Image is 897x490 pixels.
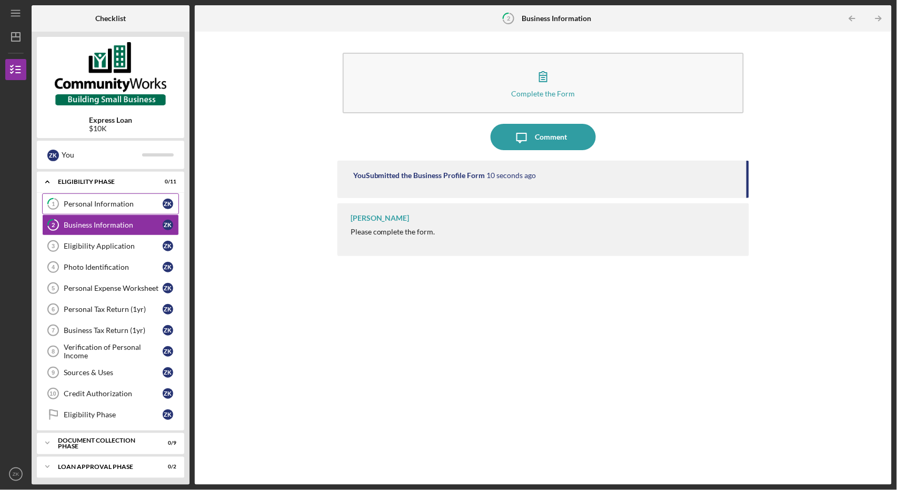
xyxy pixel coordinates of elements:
[52,222,55,229] tspan: 2
[52,201,55,208] tspan: 1
[58,179,150,185] div: Eligibility Phase
[5,464,26,485] button: ZK
[42,320,179,341] a: 7Business Tax Return (1yr)ZK
[487,171,536,180] time: 2025-09-15 14:49
[157,179,176,185] div: 0 / 11
[42,404,179,425] a: Eligibility PhaseZK
[163,409,173,420] div: Z K
[351,214,410,222] div: [PERSON_NAME]
[89,124,132,133] div: $10K
[511,90,575,97] div: Complete the Form
[42,341,179,362] a: 8Verification of Personal IncomeZK
[52,285,55,291] tspan: 5
[64,263,163,271] div: Photo Identification
[353,171,485,180] div: You Submitted the Business Profile Form
[52,369,55,376] tspan: 9
[163,367,173,378] div: Z K
[95,14,126,23] b: Checklist
[62,146,142,164] div: You
[163,325,173,336] div: Z K
[163,241,173,251] div: Z K
[64,305,163,313] div: Personal Tax Return (1yr)
[64,343,163,360] div: Verification of Personal Income
[64,284,163,292] div: Personal Expense Worksheet
[58,464,150,470] div: Loan Approval Phase
[64,368,163,377] div: Sources & Uses
[52,306,55,312] tspan: 6
[507,15,510,22] tspan: 2
[163,199,173,209] div: Z K
[58,437,150,449] div: Document Collection Phase
[163,283,173,293] div: Z K
[52,327,55,334] tspan: 7
[64,410,163,419] div: Eligibility Phase
[89,116,132,124] b: Express Loan
[163,304,173,315] div: Z K
[42,214,179,236] a: 2Business InformationZK
[157,464,176,470] div: 0 / 2
[49,390,56,397] tspan: 10
[343,53,744,113] button: Complete the Form
[13,472,19,477] text: ZK
[64,389,163,398] div: Credit Authorization
[64,200,163,208] div: Personal Information
[535,124,567,150] div: Comment
[52,348,55,355] tspan: 8
[64,221,163,229] div: Business Information
[52,264,55,270] tspan: 4
[42,278,179,299] a: 5Personal Expense WorksheetZK
[37,42,184,105] img: Product logo
[42,383,179,404] a: 10Credit AuthorizationZK
[163,346,173,357] div: Z K
[163,262,173,272] div: Z K
[64,242,163,250] div: Eligibility Application
[64,326,163,335] div: Business Tax Return (1yr)
[42,362,179,383] a: 9Sources & UsesZK
[52,243,55,249] tspan: 3
[351,228,435,236] div: Please complete the form.
[163,388,173,399] div: Z K
[47,150,59,161] div: Z K
[491,124,596,150] button: Comment
[163,220,173,230] div: Z K
[42,236,179,257] a: 3Eligibility ApplicationZK
[42,299,179,320] a: 6Personal Tax Return (1yr)ZK
[157,440,176,446] div: 0 / 9
[42,257,179,278] a: 4Photo IdentificationZK
[42,193,179,214] a: 1Personal InformationZK
[522,14,591,23] b: Business Information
